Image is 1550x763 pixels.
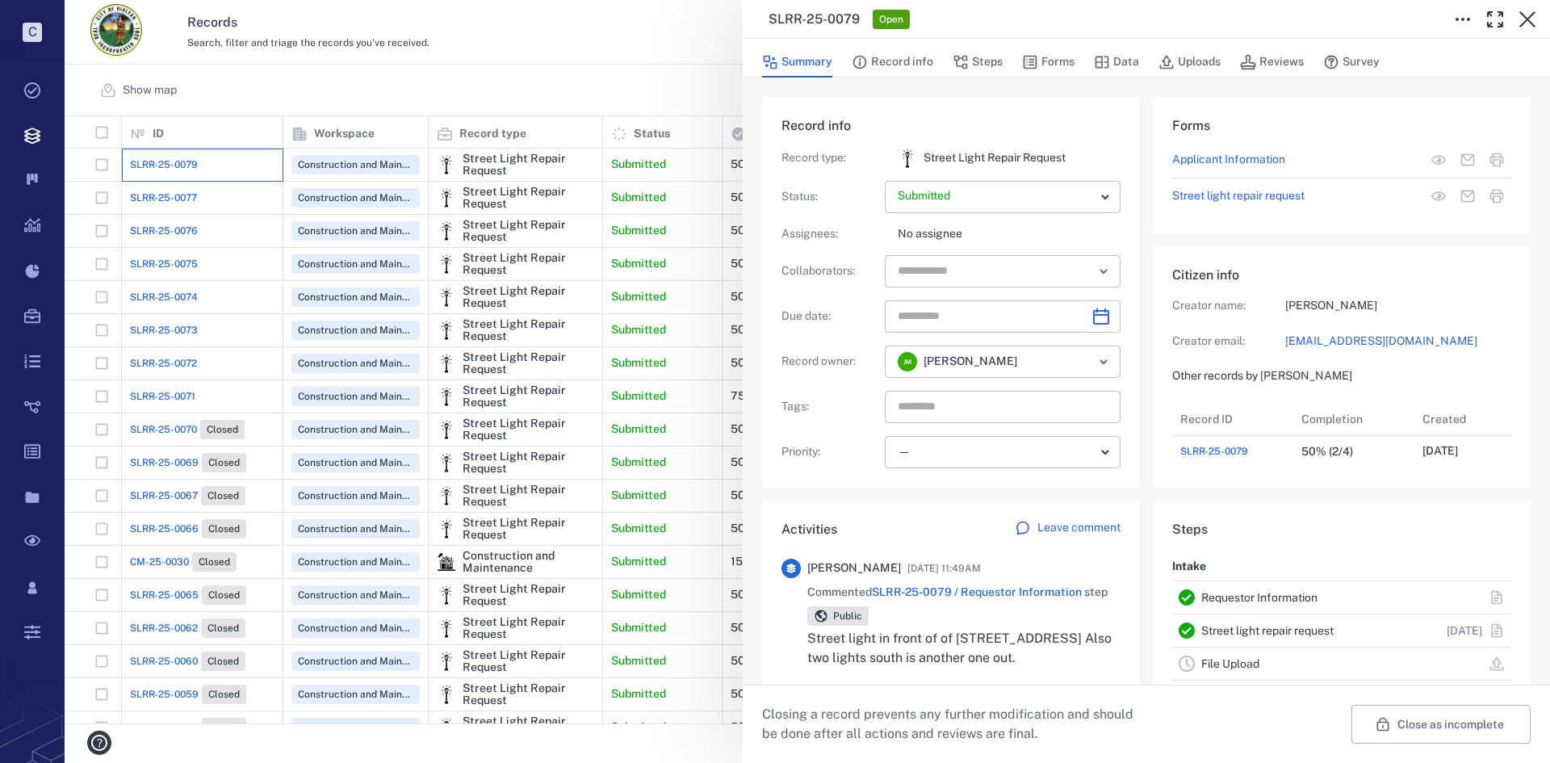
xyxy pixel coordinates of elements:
button: Forms [1022,47,1075,78]
h6: Record info [781,116,1121,136]
p: Record type : [781,150,878,166]
p: Street Light Repair Request [924,150,1066,166]
a: File Upload [1201,657,1259,670]
h6: Steps [1172,520,1511,539]
div: Street Light Repair Request [898,149,917,168]
span: Public [830,610,865,623]
a: Requestor Information [1201,591,1317,604]
h6: Activities [781,520,837,539]
span: [PERSON_NAME] [807,560,901,576]
button: Print form [1482,145,1511,174]
p: Leave comment [1037,520,1121,536]
div: Record infoRecord type:icon Street Light Repair RequestStreet Light Repair RequestStatus:Assignee... [762,97,1140,501]
h6: Forms [1172,116,1511,136]
a: Applicant Information [1172,152,1285,168]
a: SLRR-25-0079 [1180,444,1248,459]
div: Created [1414,403,1535,435]
p: [DATE] [1422,443,1458,459]
span: Help [36,11,69,26]
button: Data [1094,47,1139,78]
a: SLRR-25-0079 / Requestor Information [872,585,1082,598]
p: Record owner : [781,354,878,370]
p: Status : [781,189,878,205]
p: No assignee [898,226,1121,242]
p: C [23,23,42,42]
button: Toggle to Edit Boxes [1447,3,1479,36]
p: Submitted [898,188,1095,204]
p: Due date : [781,308,878,325]
button: Reviews [1240,47,1304,78]
p: Street light in front of of [STREET_ADDRESS] Also two lights south is another one out. [807,629,1121,668]
button: Open [1092,260,1115,283]
h3: SLRR-25-0079 [769,10,860,29]
button: Close as incomplete [1351,705,1531,744]
button: Mail form [1453,145,1482,174]
p: Tags : [781,399,878,415]
div: — [898,442,1095,461]
div: Created [1422,396,1466,442]
p: Creator email: [1172,333,1285,350]
div: Record ID [1172,403,1293,435]
p: Intake [1172,552,1206,581]
div: FormsApplicant InformationView form in the stepMail formPrint formStreet light repair requestView... [1153,97,1531,246]
button: Print form [1482,182,1511,211]
a: Street light repair request [1172,188,1305,204]
img: icon Street Light Repair Request [898,149,917,168]
button: Toggle Fullscreen [1479,3,1511,36]
button: View form in the step [1424,145,1453,174]
a: Leave comment [1015,520,1121,539]
button: View form in the step [1424,182,1453,211]
button: Open [1092,350,1115,373]
button: Choose date [1085,300,1117,333]
span: [DATE] 11:49AM [907,559,981,578]
div: J M [898,352,917,371]
a: [EMAIL_ADDRESS][DOMAIN_NAME] [1285,333,1511,350]
div: 50% (2/4) [1301,446,1353,458]
button: Summary [762,47,832,78]
span: Commented step [807,585,1108,601]
p: [PERSON_NAME] [1285,298,1511,314]
button: Steps [953,47,1003,78]
h6: Citizen info [1172,266,1511,285]
button: Record info [852,47,933,78]
span: [PERSON_NAME] [924,354,1017,370]
p: Priority : [781,444,878,460]
p: Collaborators : [781,263,878,279]
div: Completion [1293,403,1414,435]
p: Review [1172,681,1211,710]
button: Survey [1323,47,1380,78]
button: Mail form [1453,182,1482,211]
button: Close [1511,3,1544,36]
p: Closing a record prevents any further modification and should be done after all actions and revie... [762,705,1146,744]
button: Uploads [1158,47,1221,78]
p: [DATE] [1447,623,1482,639]
span: Open [876,13,907,27]
p: Assignees : [781,226,878,242]
div: Completion [1301,396,1363,442]
div: Citizen infoCreator name:[PERSON_NAME]Creator email:[EMAIL_ADDRESS][DOMAIN_NAME]Other records by ... [1153,246,1531,501]
p: Creator name: [1172,298,1285,314]
a: Street light repair request [1201,624,1334,637]
p: Other records by [PERSON_NAME] [1172,368,1511,384]
div: Record ID [1180,396,1233,442]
